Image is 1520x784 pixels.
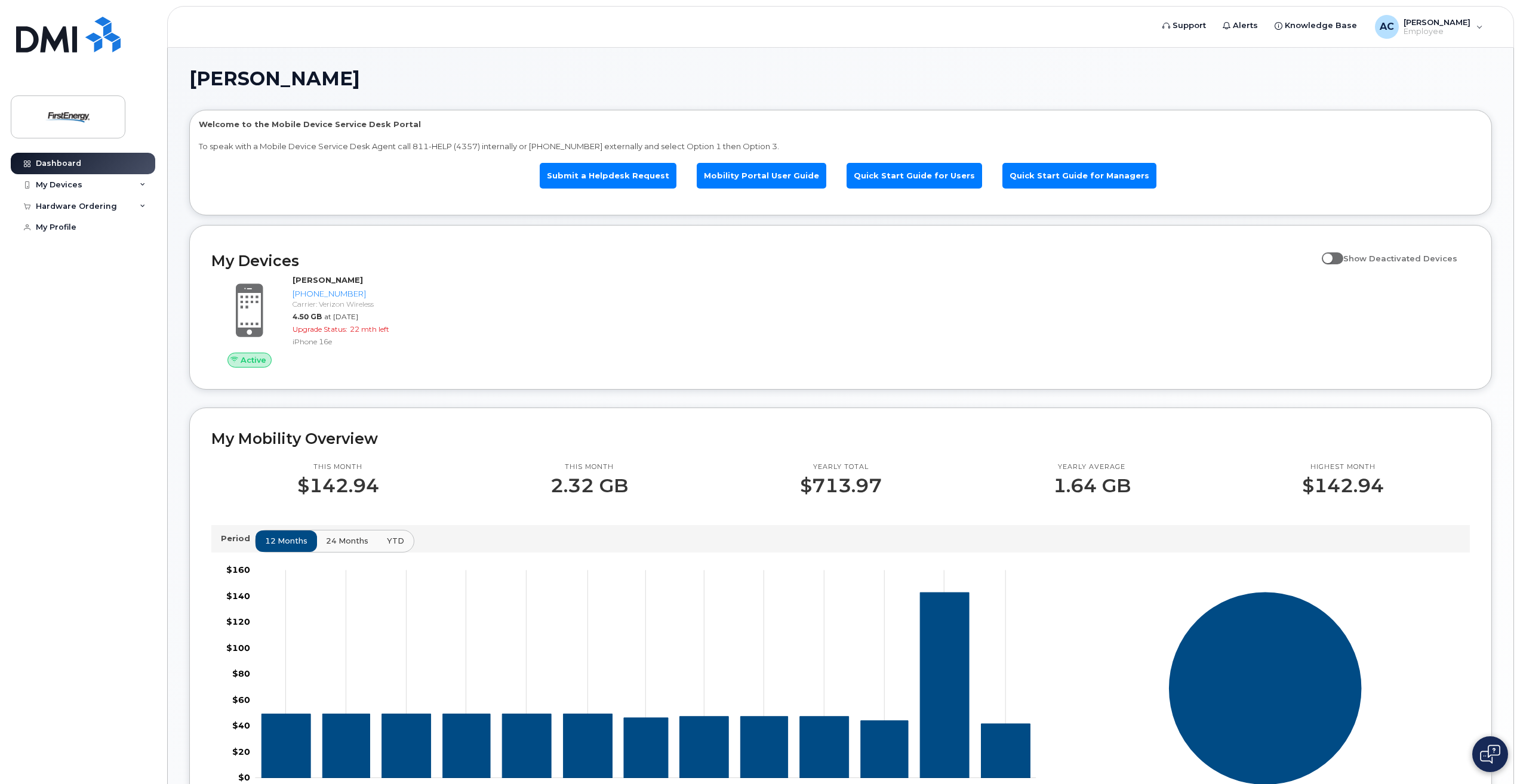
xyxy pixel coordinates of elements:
tspan: $60 [232,695,250,705]
span: [PERSON_NAME] [189,70,360,88]
p: Yearly total [800,462,882,472]
span: YTD [387,535,404,547]
p: $142.94 [1302,475,1384,496]
h2: My Devices [211,252,1316,270]
a: Active[PERSON_NAME][PHONE_NUMBER]Carrier: Verizon Wireless4.50 GBat [DATE]Upgrade Status:22 mth l... [211,274,515,368]
span: at [DATE] [324,312,358,321]
p: Highest month [1302,462,1384,472]
div: Carrier: Verizon Wireless [293,299,510,309]
p: $713.97 [800,475,882,496]
tspan: $100 [226,643,250,653]
tspan: $0 [238,772,250,783]
tspan: $160 [226,564,250,575]
p: This month [550,462,628,472]
span: 22 mth left [350,325,389,334]
p: To speak with a Mobile Device Service Desk Agent call 811-HELP (4357) internally or [PHONE_NUMBER... [199,141,1482,152]
tspan: $20 [232,746,250,757]
p: Yearly average [1053,462,1131,472]
p: Welcome to the Mobile Device Service Desk Portal [199,119,1482,130]
strong: [PERSON_NAME] [293,275,363,285]
p: 2.32 GB [550,475,628,496]
a: Mobility Portal User Guide [697,163,826,189]
span: Show Deactivated Devices [1343,254,1457,263]
span: Upgrade Status: [293,325,347,334]
tspan: $140 [226,591,250,601]
span: 24 months [326,535,368,547]
div: iPhone 16e [293,337,510,347]
img: Open chat [1480,745,1500,764]
a: Quick Start Guide for Users [847,163,982,189]
h2: My Mobility Overview [211,430,1470,447]
p: This month [297,462,379,472]
div: [PHONE_NUMBER] [293,288,510,300]
input: Show Deactivated Devices [1322,247,1331,257]
p: 1.64 GB [1053,475,1131,496]
tspan: $40 [232,720,250,731]
a: Submit a Helpdesk Request [540,163,676,189]
a: Quick Start Guide for Managers [1002,163,1156,189]
p: $142.94 [297,475,379,496]
span: Active [241,354,266,366]
span: 4.50 GB [293,312,322,321]
tspan: $120 [226,616,250,627]
p: Period [221,533,255,544]
tspan: $80 [232,668,250,679]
